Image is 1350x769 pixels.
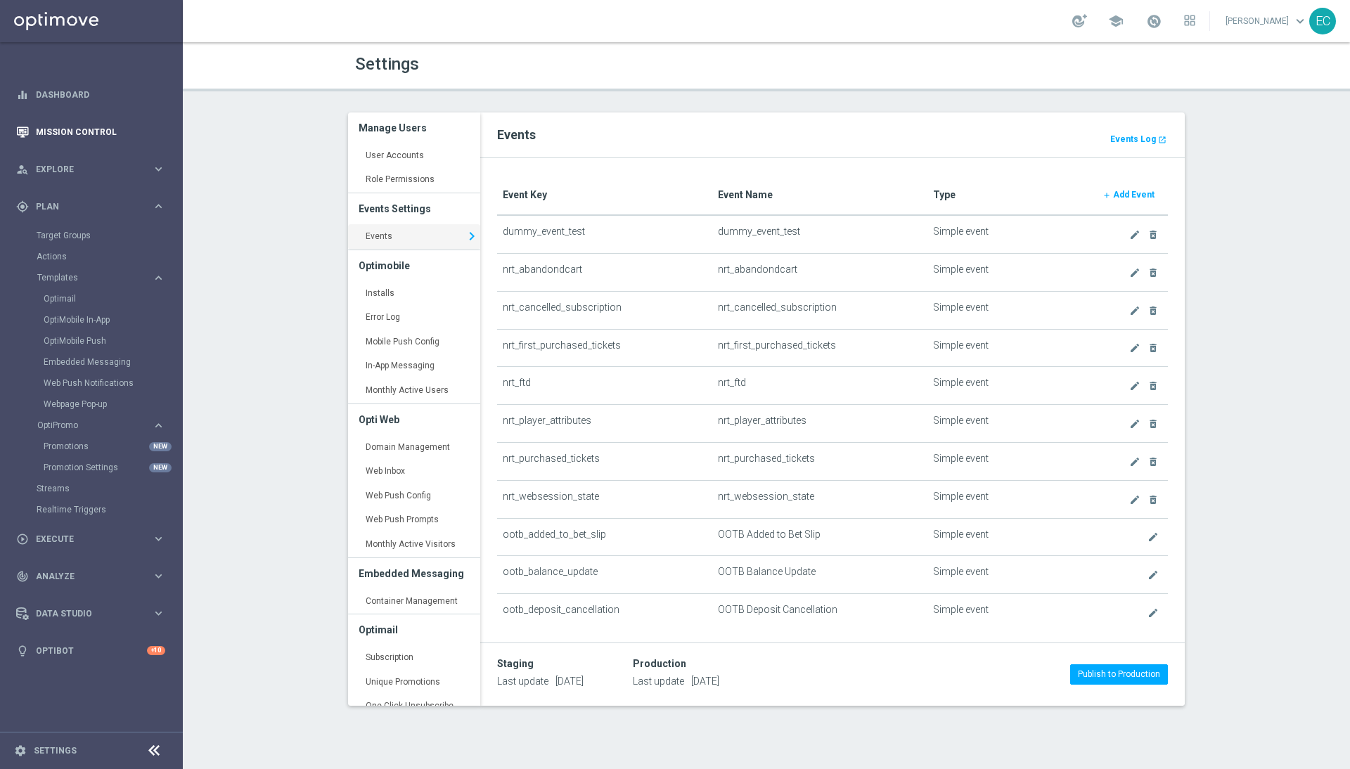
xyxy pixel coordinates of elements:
[348,694,480,719] a: One-Click Unsubscribe
[1147,229,1159,240] i: delete_forever
[1129,342,1140,354] i: create
[712,329,927,367] td: nrt_first_purchased_tickets
[359,112,470,143] h3: Manage Users
[1292,13,1308,29] span: keyboard_arrow_down
[16,570,152,583] div: Analyze
[44,441,146,452] a: Promotions
[37,267,181,415] div: Templates
[497,675,584,687] p: Last update
[348,670,480,695] a: Unique Promotions
[44,394,181,415] div: Webpage Pop-up
[927,594,1089,632] td: Simple event
[348,532,480,557] a: Monthly Active Visitors
[36,609,152,618] span: Data Studio
[37,246,181,267] div: Actions
[497,594,712,632] td: ootb_deposit_cancellation
[1147,569,1159,581] i: create
[149,463,172,472] div: NEW
[712,367,927,405] td: nrt_ftd
[16,163,29,176] i: person_search
[16,76,165,113] div: Dashboard
[348,459,480,484] a: Web Inbox
[147,646,165,655] div: +10
[1147,380,1159,392] i: delete_forever
[16,570,29,583] i: track_changes
[152,419,165,432] i: keyboard_arrow_right
[927,215,1089,253] td: Simple event
[15,534,166,545] button: play_circle_outline Execute keyboard_arrow_right
[463,226,480,247] i: keyboard_arrow_right
[34,747,77,755] a: Settings
[712,175,927,215] th: Event Name
[37,225,181,246] div: Target Groups
[348,305,480,330] a: Error Log
[44,335,146,347] a: OptiMobile Push
[16,632,165,669] div: Optibot
[152,607,165,620] i: keyboard_arrow_right
[16,607,152,620] div: Data Studio
[927,405,1089,443] td: Simple event
[44,314,146,325] a: OptiMobile In-App
[15,571,166,582] div: track_changes Analyze keyboard_arrow_right
[37,272,166,283] div: Templates keyboard_arrow_right
[37,251,146,262] a: Actions
[44,436,181,457] div: Promotions
[927,442,1089,480] td: Simple event
[497,215,712,253] td: dummy_event_test
[359,404,470,435] h3: Opti Web
[15,645,166,657] button: lightbulb Optibot +10
[497,442,712,480] td: nrt_purchased_tickets
[37,230,146,241] a: Target Groups
[927,175,1089,215] th: Type
[15,127,166,138] div: Mission Control
[15,89,166,101] button: equalizer Dashboard
[44,309,181,330] div: OptiMobile In-App
[16,200,29,213] i: gps_fixed
[37,415,181,478] div: OptiPromo
[348,143,480,169] a: User Accounts
[1147,607,1159,619] i: create
[348,281,480,306] a: Installs
[36,202,152,211] span: Plan
[15,164,166,175] button: person_search Explore keyboard_arrow_right
[712,518,927,556] td: OOTB Added to Bet Slip
[927,518,1089,556] td: Simple event
[44,462,146,473] a: Promotion Settings
[37,483,146,494] a: Streams
[16,113,165,150] div: Mission Control
[348,378,480,403] a: Monthly Active Users
[359,193,470,224] h3: Events Settings
[348,645,480,671] a: Subscription
[1147,456,1159,467] i: delete_forever
[1147,418,1159,429] i: delete_forever
[44,457,181,478] div: Promotion Settings
[348,508,480,533] a: Web Push Prompts
[1147,531,1159,543] i: create
[712,291,927,329] td: nrt_cancelled_subscription
[36,113,165,150] a: Mission Control
[712,594,927,632] td: OOTB Deposit Cancellation
[497,254,712,292] td: nrt_abandondcart
[1224,11,1309,32] a: [PERSON_NAME]keyboard_arrow_down
[15,201,166,212] div: gps_fixed Plan keyboard_arrow_right
[152,162,165,176] i: keyboard_arrow_right
[691,676,719,687] span: [DATE]
[44,373,181,394] div: Web Push Notifications
[16,200,152,213] div: Plan
[497,291,712,329] td: nrt_cancelled_subscription
[712,556,927,594] td: OOTB Balance Update
[1129,456,1140,467] i: create
[1129,229,1140,240] i: create
[927,329,1089,367] td: Simple event
[497,367,712,405] td: nrt_ftd
[15,608,166,619] button: Data Studio keyboard_arrow_right
[1309,8,1336,34] div: EC
[44,288,181,309] div: Optimail
[712,480,927,518] td: nrt_websession_state
[1147,494,1159,505] i: delete_forever
[44,293,146,304] a: Optimail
